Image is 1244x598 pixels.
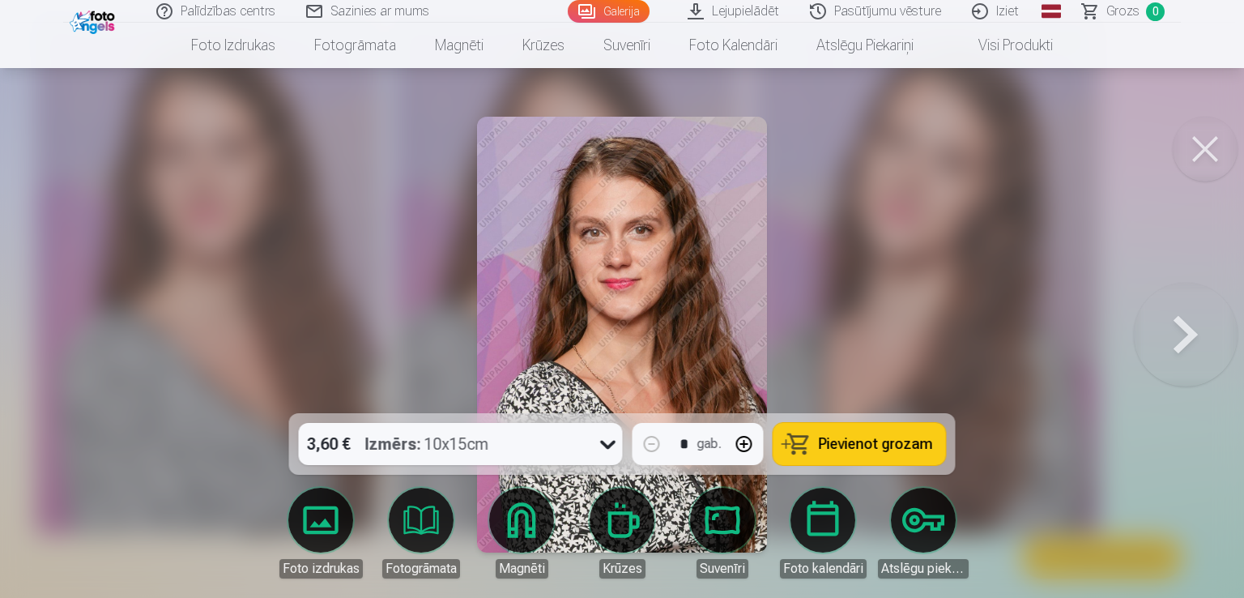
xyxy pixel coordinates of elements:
[697,434,722,454] div: gab.
[933,23,1072,68] a: Visi produkti
[299,423,359,465] div: 3,60 €
[1146,2,1165,21] span: 0
[773,423,946,465] button: Pievienot grozam
[584,23,670,68] a: Suvenīri
[819,437,933,451] span: Pievienot grozam
[172,23,295,68] a: Foto izdrukas
[365,433,421,455] strong: Izmērs :
[415,23,503,68] a: Magnēti
[797,23,933,68] a: Atslēgu piekariņi
[503,23,584,68] a: Krūzes
[295,23,415,68] a: Fotogrāmata
[670,23,797,68] a: Foto kalendāri
[70,6,119,34] img: /fa1
[1106,2,1140,21] span: Grozs
[365,423,489,465] div: 10x15cm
